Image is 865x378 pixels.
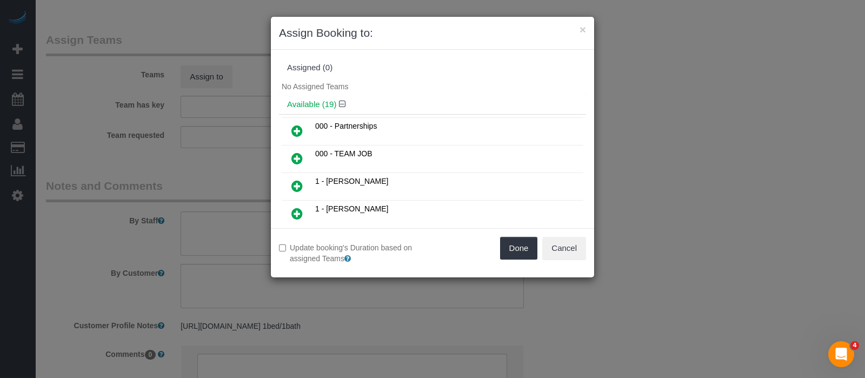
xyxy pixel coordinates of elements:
[542,237,586,260] button: Cancel
[287,100,578,109] h4: Available (19)
[279,242,424,264] label: Update booking's Duration based on assigned Teams
[580,24,586,35] button: ×
[828,341,854,367] iframe: Intercom live chat
[279,244,286,251] input: Update booking's Duration based on assigned Teams
[315,204,388,213] span: 1 - [PERSON_NAME]
[315,122,377,130] span: 000 - Partnerships
[282,82,348,91] span: No Assigned Teams
[315,177,388,185] span: 1 - [PERSON_NAME]
[287,63,578,72] div: Assigned (0)
[279,25,586,41] h3: Assign Booking to:
[500,237,538,260] button: Done
[850,341,859,350] span: 4
[315,149,372,158] span: 000 - TEAM JOB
